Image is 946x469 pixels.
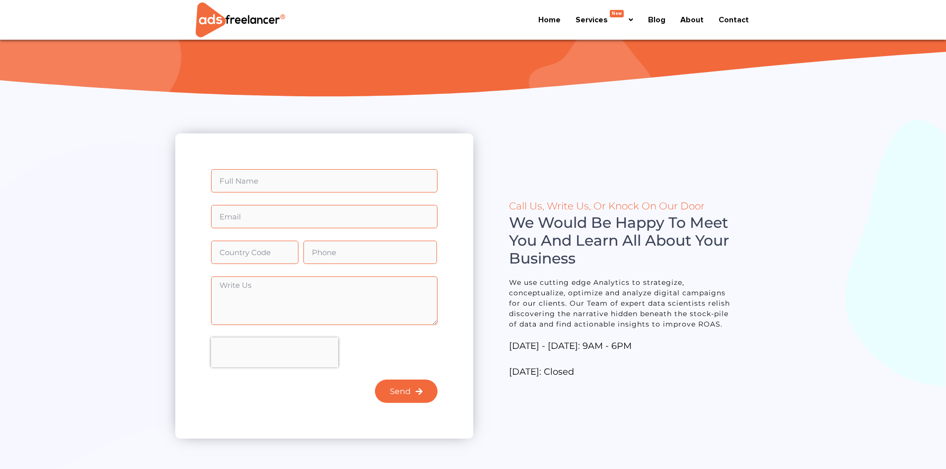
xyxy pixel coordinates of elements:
iframe: reCAPTCHA [211,337,338,367]
a: ServicesNew [568,8,641,31]
input: Country Code [211,241,298,264]
input: Email [211,205,437,228]
span: New [610,13,624,20]
h2: We Would Be Happy To Meet You And Learn All About Your Business [509,214,735,268]
a: Contact [711,8,756,31]
img: Logo-Rights-Reserved [196,2,285,37]
button: Send [375,380,437,403]
h3: Call Us, Write Us, or Knock on Our Door [509,201,735,211]
input: Only numbers and phone characters (#, -, *, etc) are accepted. [303,241,437,264]
a: Blog [641,8,673,31]
span: [DATE]: Closed [509,365,574,379]
a: Home [531,8,568,31]
div: We use cutting edge Analytics to strategize, conceptualize, optimize and analyze digital campaign... [509,277,735,330]
span: [DATE] - [DATE]: 9AM - 6PM [509,339,632,353]
input: Full Name [211,169,437,193]
span: Send [390,388,411,396]
a: About [673,8,711,31]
